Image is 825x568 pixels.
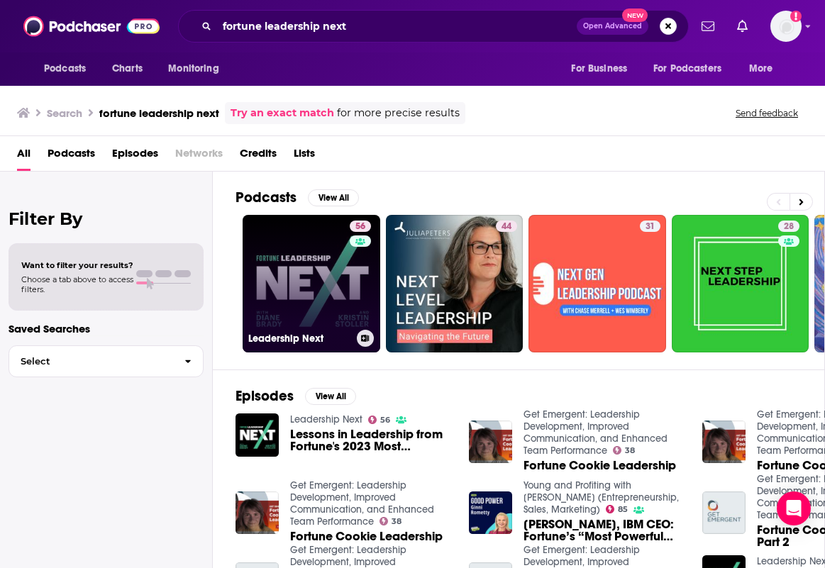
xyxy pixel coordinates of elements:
[337,105,460,121] span: for more precise results
[561,55,645,82] button: open menu
[99,106,219,120] h3: fortune leadership next
[243,215,380,352] a: 56Leadership Next
[739,55,791,82] button: open menu
[380,417,390,423] span: 56
[646,220,655,234] span: 31
[21,260,133,270] span: Want to filter your results?
[9,322,204,335] p: Saved Searches
[294,142,315,171] a: Lists
[625,447,635,454] span: 38
[290,479,434,528] a: Get Emergent: Leadership Development, Improved Communication, and Enhanced Team Performance
[469,421,512,464] img: Fortune Cookie Leadership
[355,220,365,234] span: 56
[9,345,204,377] button: Select
[524,408,668,457] a: Get Emergent: Leadership Development, Improved Communication, and Enhanced Team Performance
[23,13,160,40] img: Podchaser - Follow, Share and Rate Podcasts
[34,55,104,82] button: open menu
[380,517,402,525] a: 38
[112,142,158,171] a: Episodes
[236,491,279,535] img: Fortune Cookie Leadership
[618,506,628,513] span: 85
[702,421,746,464] img: Fortune Cookie Leadership
[778,221,799,232] a: 28
[577,18,648,35] button: Open AdvancedNew
[784,220,794,234] span: 28
[731,14,753,38] a: Show notifications dropdown
[231,105,334,121] a: Try an exact match
[47,106,82,120] h3: Search
[524,479,679,516] a: Young and Profiting with Hala Taha (Entrepreneurship, Sales, Marketing)
[175,142,223,171] span: Networks
[103,55,151,82] a: Charts
[496,221,517,232] a: 44
[9,357,173,366] span: Select
[217,15,577,38] input: Search podcasts, credits, & more...
[749,59,773,79] span: More
[502,220,511,234] span: 44
[644,55,742,82] button: open menu
[248,333,351,345] h3: Leadership Next
[158,55,237,82] button: open menu
[524,518,685,542] span: [PERSON_NAME], IBM CEO: Fortune’s “Most Powerful Woman” Shares How to Lead with Purpose | Leaders...
[622,9,648,22] span: New
[236,189,297,206] h2: Podcasts
[44,59,86,79] span: Podcasts
[571,59,627,79] span: For Business
[290,530,443,542] a: Fortune Cookie Leadership
[386,215,524,352] a: 44
[528,215,666,352] a: 31
[17,142,31,171] a: All
[524,460,676,472] a: Fortune Cookie Leadership
[672,215,809,352] a: 28
[236,387,294,405] h2: Episodes
[48,142,95,171] a: Podcasts
[290,428,452,452] a: Lessons in Leadership from Fortune's 2023 Most Powerful Women Summit
[290,413,362,425] a: Leadership Next
[613,446,636,455] a: 38
[606,505,629,513] a: 85
[790,11,802,22] svg: Add a profile image
[21,274,133,294] span: Choose a tab above to access filters.
[9,208,204,229] h2: Filter By
[770,11,802,42] img: User Profile
[524,518,685,542] a: Ginni Rometty, IBM CEO: Fortune’s “Most Powerful Woman” Shares How to Lead with Purpose | Leaders...
[236,189,359,206] a: PodcastsView All
[112,59,143,79] span: Charts
[731,107,802,119] button: Send feedback
[308,189,359,206] button: View All
[368,416,391,424] a: 56
[653,59,721,79] span: For Podcasters
[469,491,512,535] img: Ginni Rometty, IBM CEO: Fortune’s “Most Powerful Woman” Shares How to Lead with Purpose | Leaders...
[168,59,218,79] span: Monitoring
[702,491,746,535] img: Fortune Cookie Leadership Part 2
[583,23,642,30] span: Open Advanced
[777,491,811,525] div: Open Intercom Messenger
[178,10,689,43] div: Search podcasts, credits, & more...
[350,221,371,232] a: 56
[770,11,802,42] span: Logged in as Isabellaoidem
[240,142,277,171] a: Credits
[770,11,802,42] button: Show profile menu
[696,14,720,38] a: Show notifications dropdown
[236,413,279,457] img: Lessons in Leadership from Fortune's 2023 Most Powerful Women Summit
[305,388,356,405] button: View All
[392,518,402,525] span: 38
[640,221,660,232] a: 31
[236,387,356,405] a: EpisodesView All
